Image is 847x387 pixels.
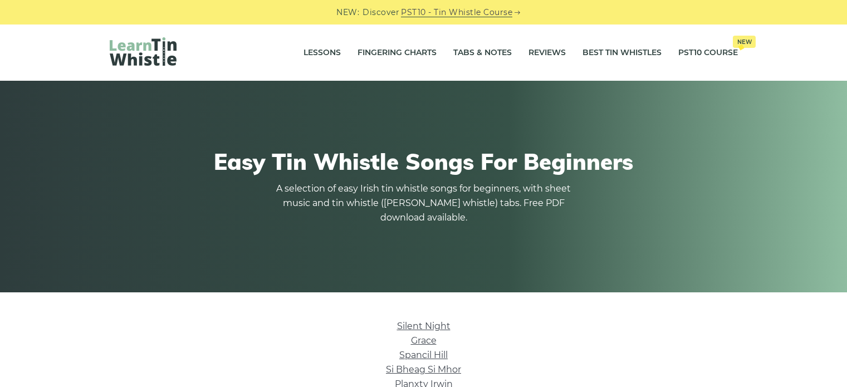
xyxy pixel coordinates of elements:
[273,182,574,225] p: A selection of easy Irish tin whistle songs for beginners, with sheet music and tin whistle ([PER...
[399,350,448,360] a: Spancil Hill
[733,36,756,48] span: New
[678,39,738,67] a: PST10 CourseNew
[386,364,461,375] a: Si­ Bheag Si­ Mhor
[582,39,662,67] a: Best Tin Whistles
[110,37,177,66] img: LearnTinWhistle.com
[528,39,566,67] a: Reviews
[453,39,512,67] a: Tabs & Notes
[110,148,738,175] h1: Easy Tin Whistle Songs For Beginners
[397,321,451,331] a: Silent Night
[411,335,437,346] a: Grace
[303,39,341,67] a: Lessons
[358,39,437,67] a: Fingering Charts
